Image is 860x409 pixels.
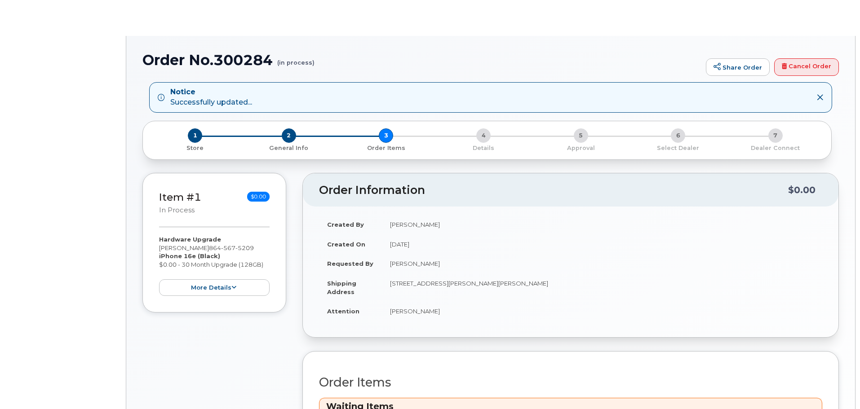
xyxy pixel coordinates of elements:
[159,191,201,203] a: Item #1
[235,244,254,251] span: 5209
[327,308,359,315] strong: Attention
[327,280,356,295] strong: Shipping Address
[282,128,296,143] span: 2
[382,215,822,234] td: [PERSON_NAME]
[142,52,701,68] h1: Order No.300284
[159,252,220,259] strong: iPhone 16e (Black)
[209,244,254,251] span: 864
[240,143,338,152] a: 2 General Info
[319,376,822,389] h2: Order Items
[159,236,221,243] strong: Hardware Upgrade
[382,234,822,254] td: [DATE]
[382,301,822,321] td: [PERSON_NAME]
[150,143,240,152] a: 1 Store
[277,52,315,66] small: (in process)
[247,192,270,202] span: $0.00
[221,244,235,251] span: 567
[706,58,770,76] a: Share Order
[327,260,373,267] strong: Requested By
[159,235,270,296] div: [PERSON_NAME] $0.00 - 30 Month Upgrade (128GB)
[327,221,364,228] strong: Created By
[170,87,252,97] strong: Notice
[774,58,839,76] a: Cancel Order
[188,128,202,143] span: 1
[382,254,822,273] td: [PERSON_NAME]
[382,273,822,301] td: [STREET_ADDRESS][PERSON_NAME][PERSON_NAME]
[244,144,334,152] p: General Info
[159,279,270,296] button: more details
[159,206,195,214] small: in process
[319,184,788,197] h2: Order Information
[327,241,365,248] strong: Created On
[170,87,252,108] div: Successfully updated...
[788,181,816,198] div: $0.00
[154,144,237,152] p: Store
